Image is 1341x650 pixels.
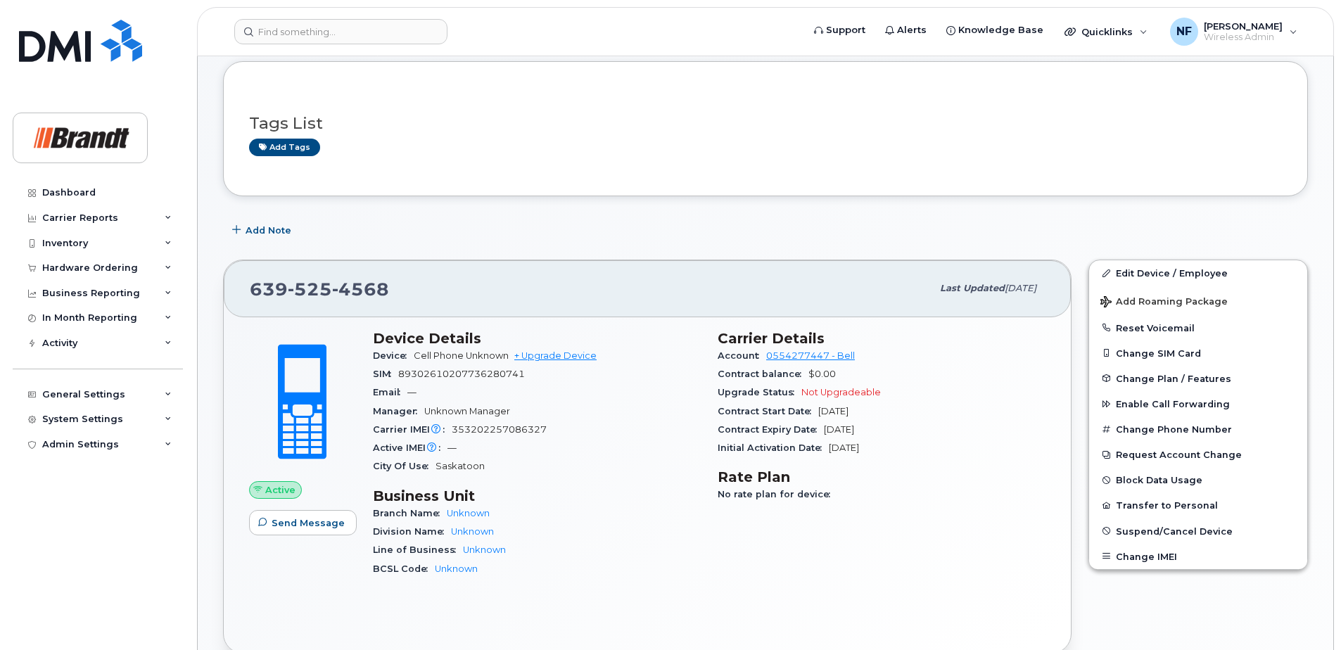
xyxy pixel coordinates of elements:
button: Change Plan / Features [1089,366,1307,391]
span: 4568 [332,279,389,300]
button: Add Note [223,217,303,243]
a: Unknown [435,563,478,574]
button: Change IMEI [1089,544,1307,569]
button: Request Account Change [1089,442,1307,467]
span: Cell Phone Unknown [414,350,509,361]
span: 353202257086327 [452,424,547,435]
a: Alerts [875,16,936,44]
div: Noah Fouillard [1160,18,1307,46]
span: — [407,387,417,397]
span: Saskatoon [436,461,485,471]
button: Send Message [249,510,357,535]
button: Add Roaming Package [1089,286,1307,315]
a: Unknown [447,508,490,518]
div: Quicklinks [1055,18,1157,46]
a: + Upgrade Device [514,350,597,361]
span: 525 [288,279,332,300]
span: BCSL Code [373,563,435,574]
span: — [447,442,457,453]
span: [DATE] [829,442,859,453]
span: Account [718,350,766,361]
span: Change Plan / Features [1116,373,1231,383]
span: Alerts [897,23,927,37]
span: Initial Activation Date [718,442,829,453]
span: Quicklinks [1081,26,1133,37]
button: Transfer to Personal [1089,492,1307,518]
span: Device [373,350,414,361]
button: Change Phone Number [1089,416,1307,442]
h3: Carrier Details [718,330,1046,347]
button: Block Data Usage [1089,467,1307,492]
a: Support [804,16,875,44]
span: Carrier IMEI [373,424,452,435]
span: [PERSON_NAME] [1204,20,1283,32]
a: Unknown [463,544,506,555]
span: Branch Name [373,508,447,518]
button: Change SIM Card [1089,340,1307,366]
span: Suspend/Cancel Device [1116,525,1233,536]
span: Not Upgradeable [801,387,881,397]
span: Add Roaming Package [1100,296,1228,310]
span: Last updated [940,283,1005,293]
span: 639 [250,279,389,300]
button: Enable Call Forwarding [1089,391,1307,416]
span: Enable Call Forwarding [1116,399,1230,409]
span: Upgrade Status [718,387,801,397]
span: Support [826,23,865,37]
span: Contract Expiry Date [718,424,824,435]
span: SIM [373,369,398,379]
h3: Rate Plan [718,469,1046,485]
a: Edit Device / Employee [1089,260,1307,286]
button: Reset Voicemail [1089,315,1307,340]
span: 89302610207736280741 [398,369,525,379]
span: Send Message [272,516,345,530]
a: 0554277447 - Bell [766,350,855,361]
span: [DATE] [818,406,849,416]
span: Wireless Admin [1204,32,1283,43]
h3: Tags List [249,115,1282,132]
h3: Business Unit [373,487,701,504]
span: Email [373,387,407,397]
span: No rate plan for device [718,489,837,499]
span: [DATE] [1005,283,1036,293]
span: Unknown Manager [424,406,510,416]
button: Suspend/Cancel Device [1089,518,1307,544]
span: Add Note [246,224,291,237]
span: Active [265,483,295,497]
a: Add tags [249,139,320,156]
a: Unknown [451,526,494,537]
span: Manager [373,406,424,416]
span: $0.00 [808,369,836,379]
span: NF [1176,23,1192,40]
a: Knowledge Base [936,16,1053,44]
span: Contract Start Date [718,406,818,416]
span: Active IMEI [373,442,447,453]
span: Division Name [373,526,451,537]
span: City Of Use [373,461,436,471]
span: [DATE] [824,424,854,435]
span: Contract balance [718,369,808,379]
span: Line of Business [373,544,463,555]
h3: Device Details [373,330,701,347]
span: Knowledge Base [958,23,1043,37]
input: Find something... [234,19,447,44]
